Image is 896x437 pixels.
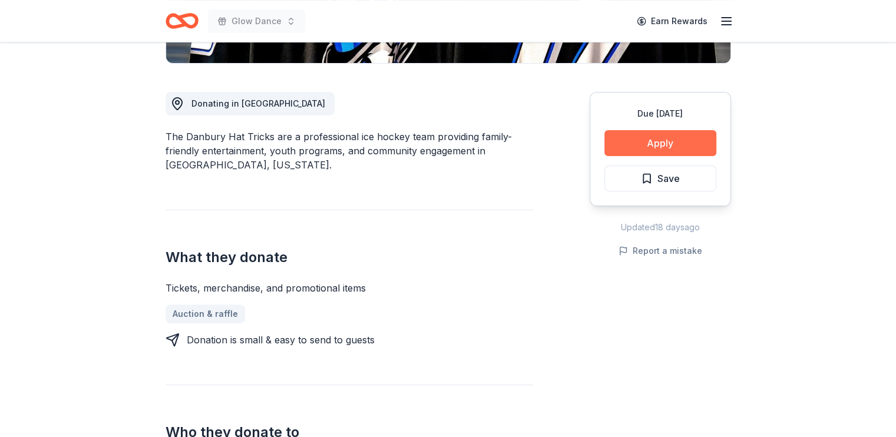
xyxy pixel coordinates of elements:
[166,248,533,267] h2: What they donate
[619,244,702,258] button: Report a mistake
[630,11,715,32] a: Earn Rewards
[208,9,305,33] button: Glow Dance
[604,107,716,121] div: Due [DATE]
[187,333,375,347] div: Donation is small & easy to send to guests
[604,130,716,156] button: Apply
[232,14,282,28] span: Glow Dance
[657,171,680,186] span: Save
[166,7,199,35] a: Home
[166,130,533,172] div: The Danbury Hat Tricks are a professional ice hockey team providing family-friendly entertainment...
[604,165,716,191] button: Save
[191,98,325,108] span: Donating in [GEOGRAPHIC_DATA]
[166,304,245,323] a: Auction & raffle
[166,281,533,295] div: Tickets, merchandise, and promotional items
[590,220,731,234] div: Updated 18 days ago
